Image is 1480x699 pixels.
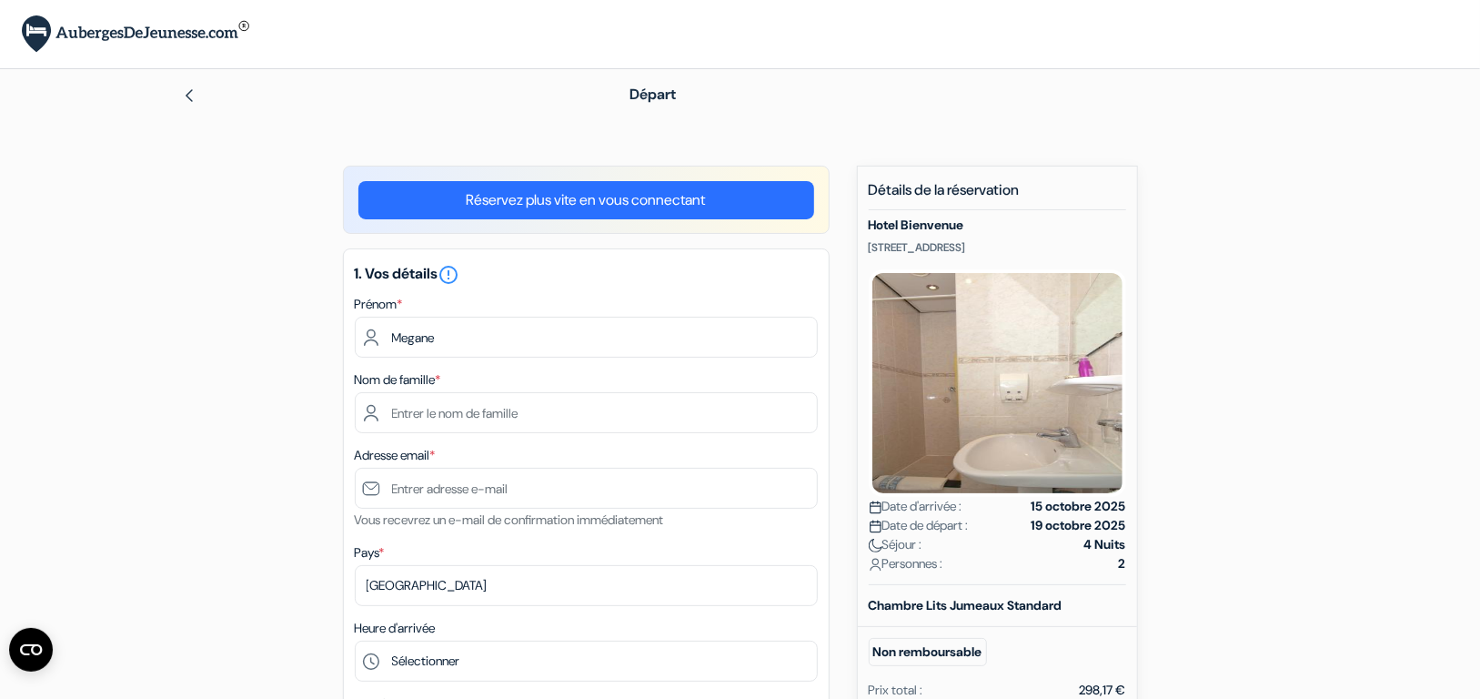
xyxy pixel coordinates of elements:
label: Heure d'arrivée [355,619,436,638]
a: error_outline [438,264,460,283]
img: left_arrow.svg [182,88,196,103]
small: Vous recevrez un e-mail de confirmation immédiatement [355,512,664,528]
span: Départ [629,85,676,104]
p: [STREET_ADDRESS] [869,240,1126,255]
label: Pays [355,543,385,562]
span: Date d'arrivée : [869,497,962,516]
strong: 2 [1119,554,1126,573]
label: Nom de famille [355,370,441,390]
strong: 4 Nuits [1084,535,1126,554]
input: Entrer adresse e-mail [355,468,818,509]
img: calendar.svg [869,520,882,533]
i: error_outline [438,264,460,286]
h5: Hotel Bienvenue [869,218,1126,233]
img: moon.svg [869,539,882,552]
strong: 19 octobre 2025 [1032,516,1126,535]
h5: Détails de la réservation [869,181,1126,210]
h5: 1. Vos détails [355,264,818,286]
label: Prénom [355,295,403,314]
b: Chambre Lits Jumeaux Standard [869,597,1062,613]
span: Date de départ : [869,516,969,535]
img: AubergesDeJeunesse.com [22,15,249,53]
input: Entrer le nom de famille [355,392,818,433]
span: Séjour : [869,535,922,554]
img: calendar.svg [869,501,882,514]
label: Adresse email [355,446,436,465]
span: Personnes : [869,554,943,573]
button: Ouvrir le widget CMP [9,628,53,672]
input: Entrez votre prénom [355,317,818,358]
strong: 15 octobre 2025 [1032,497,1126,516]
img: user_icon.svg [869,558,882,572]
a: Réservez plus vite en vous connectant [358,181,814,219]
small: Non remboursable [869,638,987,666]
